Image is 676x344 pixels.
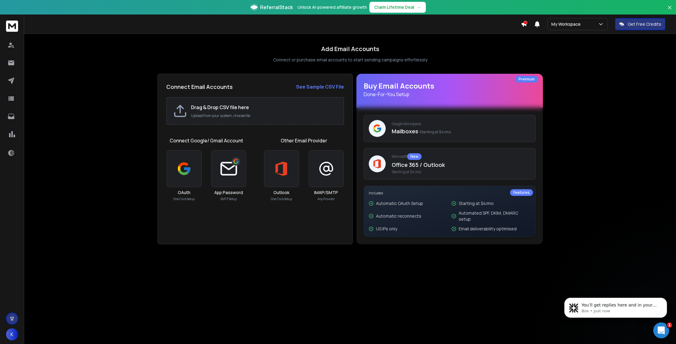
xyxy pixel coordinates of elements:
[321,45,379,53] h1: Add Email Accounts
[29,198,33,203] button: Gif picker
[170,137,243,144] h1: Connect Google/ Gmail Account
[653,323,669,339] iframe: Intercom live chat
[15,137,31,141] b: [DATE]
[10,131,94,142] div: The team will be back 🕒
[22,35,116,95] div: hello, i'm exploring the option of being able to add mailboxes via API. is this possible? If yes,...
[392,153,531,160] p: Microsoft
[459,226,517,232] p: Email deliverability optimised
[271,197,292,201] p: One Click Setup
[106,2,117,13] div: Close
[369,191,531,196] p: Includes
[4,2,15,14] button: go back
[459,210,531,222] p: Automated SPF, DKIM, DMARC setup
[37,174,42,179] img: Profile image for Rohan
[459,200,494,206] p: Starting at $4/mo
[298,4,367,10] p: Unlock AI-powered affiliate growth
[5,35,116,100] div: Keith says…
[17,3,27,13] img: Profile image for Lakshita
[392,161,531,169] p: Office 365 / Outlook
[27,38,111,92] div: hello, i'm exploring the option of being able to add mailboxes via API. is this possible? If yes,...
[628,21,661,27] p: Get Free Credits
[317,197,335,201] p: Any Provider
[273,190,289,196] h3: Outlook
[510,189,533,196] div: Features
[273,57,427,63] p: Connect or purchase email accounts to start sending campaigns effortlessly
[364,91,536,98] p: Done-For-You Setup
[551,21,583,27] p: My Workspace
[376,226,397,232] p: US IPs only
[615,18,665,30] button: Get Free Credits
[178,190,190,196] h3: OAuth
[46,3,59,8] h1: [URL]
[9,198,14,203] button: Upload attachment
[376,200,423,206] p: Automatic OAuth Setup
[191,104,337,111] h2: Drag & Drop CSV file here
[51,8,75,14] p: Back [DATE]
[166,83,233,91] h2: Connect Email Accounts
[5,185,116,196] textarea: Message…
[10,116,92,127] b: [PERSON_NAME][EMAIL_ADDRESS][DOMAIN_NAME]
[417,4,421,10] span: →
[392,127,531,135] p: Mailboxes
[19,198,24,203] button: Emoji picker
[191,113,337,118] p: Upload from your system, choose file
[5,100,116,159] div: Box says…
[407,153,422,160] div: New
[10,147,55,151] div: Box • AI Agent • Just now
[104,196,113,205] button: Send a message…
[515,76,538,83] div: Premium
[38,198,43,203] button: Start recording
[376,213,421,219] p: Automatic reconnects
[555,285,676,328] iframe: Intercom notifications message
[666,4,674,18] button: Close banner
[34,3,44,13] img: Profile image for Rohan
[6,328,18,340] button: K
[30,174,35,179] img: Profile image for Lakshita
[392,170,531,174] span: Starting at $4/mo
[364,81,536,98] h1: Buy Email Accounts
[419,129,451,135] span: Starting at $4/mo
[34,174,39,179] img: Profile image for Raj
[221,197,237,201] p: SMTP Setup
[260,4,293,11] span: ReferralStack
[314,190,338,196] h3: IMAP/SMTP
[392,122,531,126] p: Google Workspace
[6,174,115,179] div: Waiting for a teammate
[173,197,195,201] p: One Click Setup
[296,83,344,90] a: See Sample CSV File
[10,104,94,127] div: You’ll get replies here and in your email: ✉️
[94,2,106,14] button: Home
[281,137,327,144] h1: Other Email Provider
[369,2,426,13] button: Claim Lifetime Deal→
[5,100,99,146] div: You’ll get replies here and in your email:✉️[PERSON_NAME][EMAIL_ADDRESS][DOMAIN_NAME]The team wil...
[26,3,35,13] img: Profile image for Raj
[667,323,672,328] span: 1
[214,190,243,196] h3: App Password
